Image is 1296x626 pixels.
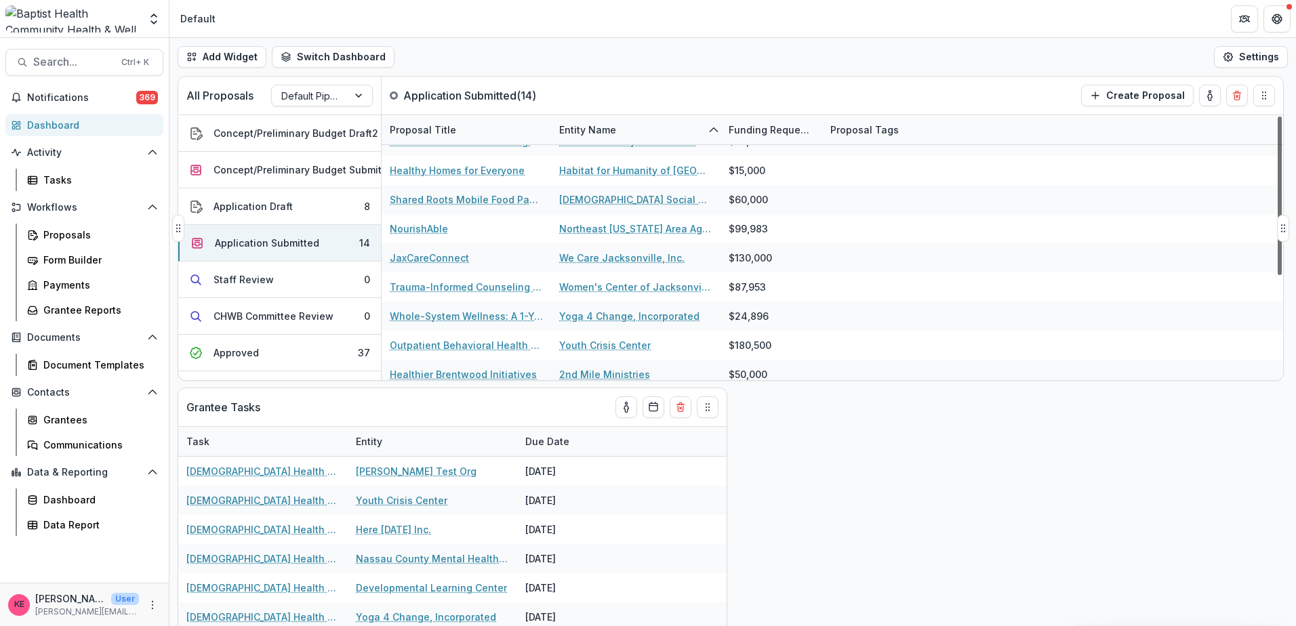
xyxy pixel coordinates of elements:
div: Application Submitted [215,236,319,250]
div: Proposal Title [382,115,551,144]
span: Search... [33,56,113,68]
a: Dashboard [22,488,163,511]
button: Open entity switcher [144,5,163,33]
button: Staff Review0 [178,262,381,298]
div: CHWB Committee Review [214,309,333,323]
button: Drag [1253,85,1275,106]
div: Proposal Tags [822,115,992,144]
div: [DATE] [517,515,619,544]
div: Ctrl + K [119,55,152,70]
div: Payments [43,278,153,292]
div: Proposal Title [382,123,464,137]
p: Grantee Tasks [186,399,260,415]
div: Document Templates [43,358,153,372]
div: Proposals [43,228,153,242]
img: Baptist Health Community Health & Well Being logo [5,5,139,33]
div: $87,953 [729,280,766,294]
a: [DEMOGRAPHIC_DATA] Health Strategic Investment Impact Report [186,581,340,595]
div: Task [178,427,348,456]
button: Concept/Preliminary Budget Draft2 [178,115,381,152]
div: Entity [348,434,390,448]
button: toggle-assigned-to-me [615,396,637,418]
a: Shared Roots Mobile Food Pantry [390,192,543,207]
span: 369 [136,91,158,104]
div: $99,983 [729,222,768,236]
div: 0 [364,309,370,323]
button: Concept/Preliminary Budget Submitted0 [178,152,381,188]
button: Open Activity [5,142,163,163]
button: Open Contacts [5,381,163,403]
a: Developmental Learning Center [356,581,507,595]
div: $60,000 [729,192,768,207]
a: [PERSON_NAME] Test Org [356,464,477,478]
div: Proposal Tags [822,123,907,137]
div: $15,000 [729,163,765,178]
span: Activity [27,147,142,159]
button: Approved37 [178,335,381,371]
button: Open Workflows [5,196,163,218]
div: Entity [348,427,517,456]
div: Due Date [517,434,578,448]
p: All Proposals [186,87,254,104]
a: [DEMOGRAPHIC_DATA] Health Strategic Investment Impact Report [186,464,340,478]
a: Payments [22,274,163,296]
span: Notifications [27,92,136,104]
a: Northeast [US_STATE] Area Agency on Aging [559,222,712,236]
div: Katie E [14,600,24,609]
a: [DEMOGRAPHIC_DATA] Health Strategic Investment Impact Report 2 [186,493,340,507]
a: Communications [22,434,163,456]
div: 14 [359,236,370,250]
div: Grantees [43,413,153,427]
button: Application Draft8 [178,188,381,225]
button: Open Data & Reporting [5,461,163,483]
a: Trauma-Informed Counseling Program Expansion [390,280,543,294]
div: 8 [364,199,370,213]
a: Dashboard [5,114,163,136]
button: Settings [1214,46,1288,68]
a: [DEMOGRAPHIC_DATA] Social Services [559,192,712,207]
div: Dashboard [27,118,153,132]
div: Communications [43,438,153,452]
div: Entity Name [551,123,624,137]
div: [DATE] [517,544,619,573]
a: Youth Crisis Center [559,338,651,352]
div: Funding Requested [721,115,822,144]
div: Dashboard [43,493,153,507]
a: Document Templates [22,354,163,376]
a: Here [DATE] Inc. [356,522,431,537]
p: [PERSON_NAME] [35,591,106,606]
a: Yoga 4 Change, Incorporated [559,309,700,323]
div: Application Draft [214,199,293,213]
a: JaxCareConnect [390,251,469,265]
button: Drag [1277,215,1289,242]
div: [DATE] [517,457,619,486]
div: Due Date [517,427,619,456]
div: Entity Name [551,115,721,144]
button: Notifications369 [5,87,163,108]
div: Default [180,12,216,26]
a: Grantees [22,409,163,431]
span: Documents [27,332,142,343]
button: CHWB Committee Review0 [178,298,381,335]
button: Open Documents [5,327,163,348]
a: [DEMOGRAPHIC_DATA] Health Strategic Investment Impact Report 2 [186,522,340,537]
div: Tasks [43,173,153,187]
a: Whole-System Wellness: A 1-Year Pilot to Support [DEMOGRAPHIC_DATA] Medical Center South Staff Th... [390,309,543,323]
div: Concept/Preliminary Budget Draft [214,126,372,140]
span: Workflows [27,202,142,213]
div: Staff Review [214,272,274,287]
button: Search... [5,49,163,76]
nav: breadcrumb [175,9,221,28]
a: Tasks [22,169,163,191]
a: NourishAble [390,222,448,236]
a: Outpatient Behavioral Health Expansion [390,338,543,352]
a: Youth Crisis Center [356,493,447,507]
div: Task [178,434,218,448]
span: Contacts [27,387,142,398]
div: [DATE] [517,573,619,602]
div: Concept/Preliminary Budget Submitted [214,163,397,177]
a: [DEMOGRAPHIC_DATA] Health Strategic Investment Impact Report [186,551,340,566]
